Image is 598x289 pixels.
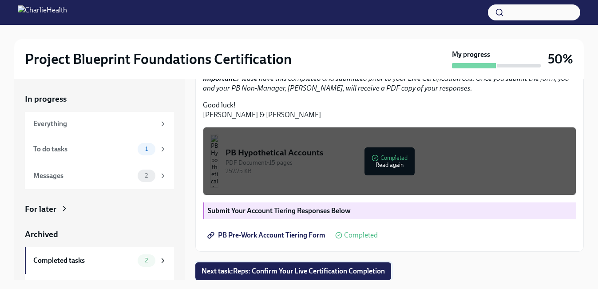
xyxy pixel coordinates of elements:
div: To do tasks [33,144,134,154]
span: 2 [139,172,153,179]
div: Messages [33,171,134,181]
a: PB Pre-Work Account Tiering Form [203,226,332,244]
h3: 50% [548,51,573,67]
span: Next task : Reps: Confirm Your Live Certification Completion [202,267,385,276]
p: Good luck! [PERSON_NAME] & [PERSON_NAME] [203,100,576,120]
button: PB Hypothetical AccountsPDF Document•15 pages257.75 KBCompletedRead again [203,127,576,195]
h2: Project Blueprint Foundations Certification [25,50,292,68]
span: Completed [344,232,378,239]
span: PB Pre-Work Account Tiering Form [209,231,325,240]
strong: My progress [452,50,490,59]
a: In progress [25,93,174,105]
a: Archived [25,229,174,240]
img: PB Hypothetical Accounts [210,135,218,188]
a: Everything [25,112,174,136]
div: For later [25,203,56,215]
div: 257.75 KB [226,167,569,175]
div: Completed tasks [33,256,134,265]
strong: Submit Your Account Tiering Responses Below [208,206,351,215]
a: To do tasks1 [25,136,174,162]
div: PB Hypothetical Accounts [226,147,569,158]
div: Everything [33,119,155,129]
img: CharlieHealth [18,5,67,20]
a: Messages2 [25,162,174,189]
div: PDF Document • 15 pages [226,158,569,167]
span: 1 [140,146,153,152]
span: 2 [139,257,153,264]
a: For later [25,203,174,215]
a: Completed tasks2 [25,247,174,274]
button: Next task:Reps: Confirm Your Live Certification Completion [195,262,391,280]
